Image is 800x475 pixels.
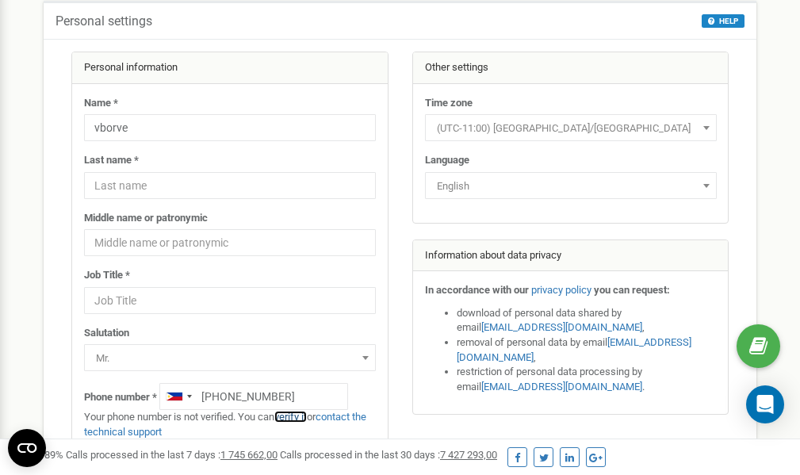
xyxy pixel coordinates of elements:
[84,229,376,256] input: Middle name or patronymic
[84,390,157,405] label: Phone number *
[702,14,744,28] button: HELP
[425,284,529,296] strong: In accordance with our
[425,114,717,141] span: (UTC-11:00) Pacific/Midway
[220,449,278,461] u: 1 745 662,00
[84,172,376,199] input: Last name
[457,306,717,335] li: download of personal data shared by email ,
[280,449,497,461] span: Calls processed in the last 30 days :
[431,117,711,140] span: (UTC-11:00) Pacific/Midway
[481,321,642,333] a: [EMAIL_ADDRESS][DOMAIN_NAME]
[84,96,118,111] label: Name *
[457,335,717,365] li: removal of personal data by email ,
[84,114,376,141] input: Name
[440,449,497,461] u: 7 427 293,00
[413,240,729,272] div: Information about data privacy
[72,52,388,84] div: Personal information
[159,383,348,410] input: +1-800-555-55-55
[594,284,670,296] strong: you can request:
[481,381,642,393] a: [EMAIL_ADDRESS][DOMAIN_NAME]
[90,347,370,370] span: Mr.
[84,211,208,226] label: Middle name or patronymic
[84,268,130,283] label: Job Title *
[84,326,129,341] label: Salutation
[425,172,717,199] span: English
[425,96,473,111] label: Time zone
[531,284,591,296] a: privacy policy
[425,153,469,168] label: Language
[457,365,717,394] li: restriction of personal data processing by email .
[413,52,729,84] div: Other settings
[160,384,197,409] div: Telephone country code
[431,175,711,197] span: English
[8,429,46,467] button: Open CMP widget
[84,344,376,371] span: Mr.
[84,153,139,168] label: Last name *
[56,14,152,29] h5: Personal settings
[746,385,784,423] div: Open Intercom Messenger
[66,449,278,461] span: Calls processed in the last 7 days :
[84,411,366,438] a: contact the technical support
[84,287,376,314] input: Job Title
[274,411,307,423] a: verify it
[457,336,691,363] a: [EMAIL_ADDRESS][DOMAIN_NAME]
[84,410,376,439] p: Your phone number is not verified. You can or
